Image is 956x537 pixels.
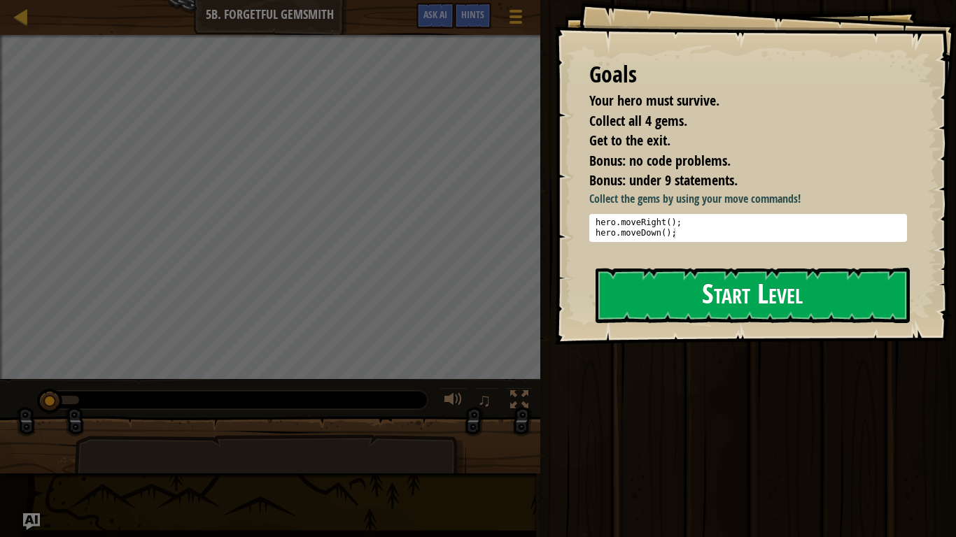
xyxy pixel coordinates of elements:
[572,151,904,171] li: Bonus: no code problems.
[589,191,907,207] p: Collect the gems by using your move commands!
[505,387,533,416] button: Toggle fullscreen
[498,3,533,36] button: Show game menu
[596,268,910,323] button: Start Level
[416,3,454,29] button: Ask AI
[440,387,468,416] button: Adjust volume
[589,171,738,189] span: Bonus: under 9 statements.
[589,91,719,110] span: Your hero must survive.
[572,91,904,111] li: Your hero must survive.
[589,131,670,150] span: Get to the exit.
[572,131,904,151] li: Get to the exit.
[589,111,687,130] span: Collect all 4 gems.
[589,151,731,170] span: Bonus: no code problems.
[23,513,40,530] button: Ask AI
[475,387,498,416] button: ♫
[461,8,484,21] span: Hints
[572,111,904,131] li: Collect all 4 gems.
[589,59,907,91] div: Goals
[423,8,447,21] span: Ask AI
[477,389,491,410] span: ♫
[572,171,904,191] li: Bonus: under 9 statements.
